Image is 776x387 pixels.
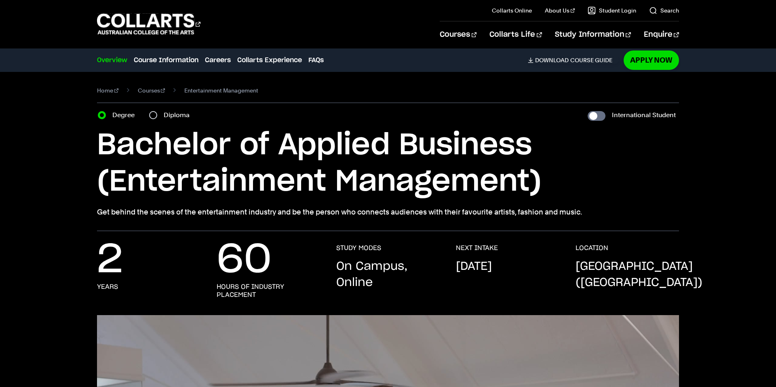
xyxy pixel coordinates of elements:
a: Study Information [555,21,631,48]
a: Search [649,6,679,15]
h3: STUDY MODES [336,244,381,252]
a: DownloadCourse Guide [528,57,619,64]
a: Overview [97,55,127,65]
p: 2 [97,244,123,276]
h3: years [97,283,118,291]
label: Degree [112,109,139,121]
label: Diploma [164,109,194,121]
a: About Us [545,6,575,15]
h3: LOCATION [576,244,608,252]
a: FAQs [308,55,324,65]
a: Collarts Online [492,6,532,15]
h3: hours of industry placement [217,283,320,299]
label: International Student [612,109,676,121]
a: Courses [138,85,165,96]
h3: NEXT INTAKE [456,244,498,252]
div: Go to homepage [97,13,200,36]
a: Student Login [588,6,636,15]
p: Get behind the scenes of the entertainment industry and be the person who connects audiences with... [97,206,679,218]
p: [GEOGRAPHIC_DATA] ([GEOGRAPHIC_DATA]) [576,259,702,291]
span: Entertainment Management [184,85,258,96]
a: Apply Now [624,50,679,69]
a: Courses [440,21,477,48]
a: Home [97,85,118,96]
a: Course Information [134,55,198,65]
p: [DATE] [456,259,492,275]
a: Collarts Life [489,21,542,48]
a: Collarts Experience [237,55,302,65]
a: Careers [205,55,231,65]
h1: Bachelor of Applied Business (Entertainment Management) [97,127,679,200]
p: 60 [217,244,272,276]
a: Enquire [644,21,679,48]
span: Download [535,57,569,64]
p: On Campus, Online [336,259,440,291]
